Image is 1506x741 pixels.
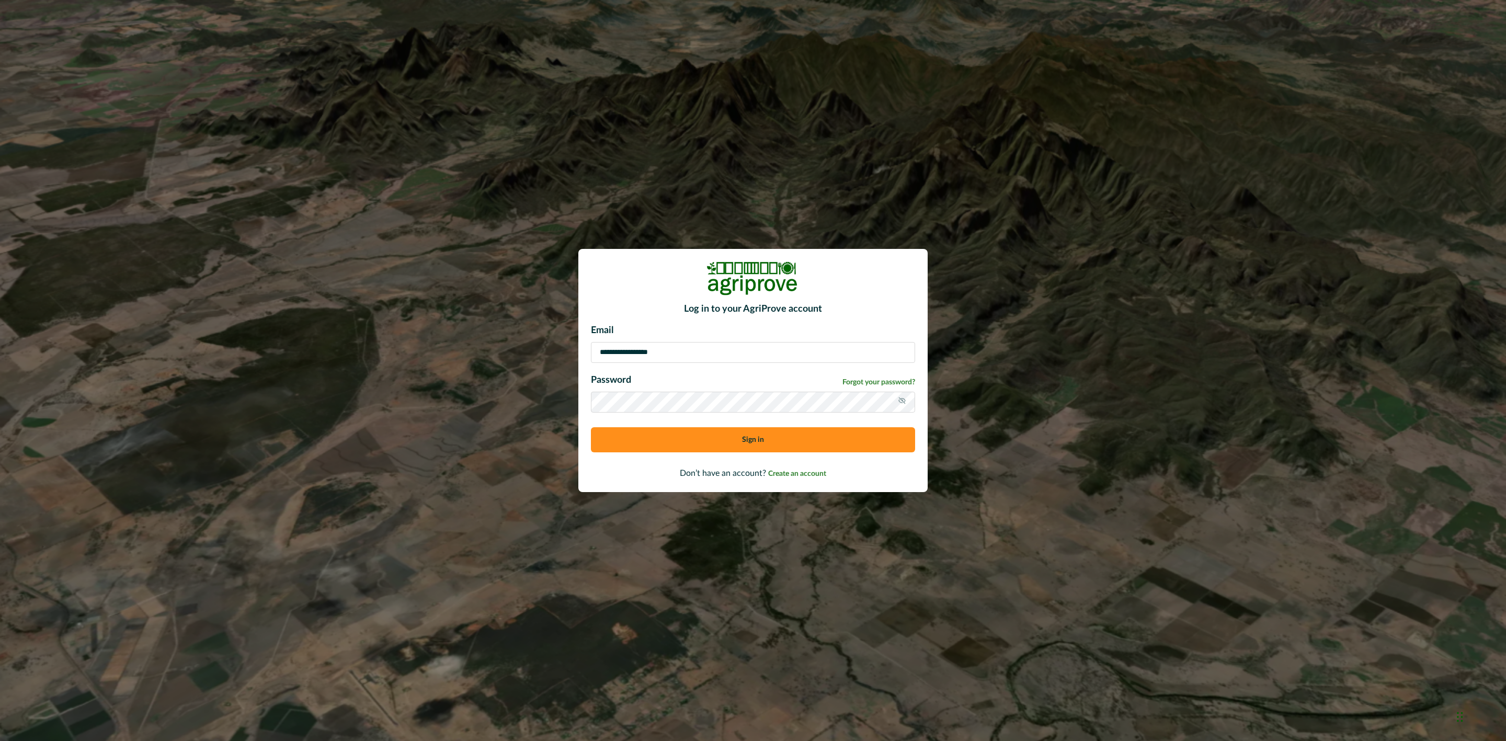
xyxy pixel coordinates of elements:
img: Logo Image [706,261,800,295]
iframe: Chat Widget [1454,691,1506,741]
button: Sign in [591,427,915,452]
a: Forgot your password? [842,377,915,388]
p: Don’t have an account? [591,467,915,480]
span: Create an account [768,470,826,477]
div: Drag [1457,701,1463,733]
p: Email [591,324,915,338]
a: Create an account [768,469,826,477]
p: Password [591,373,631,387]
h2: Log in to your AgriProve account [591,304,915,315]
